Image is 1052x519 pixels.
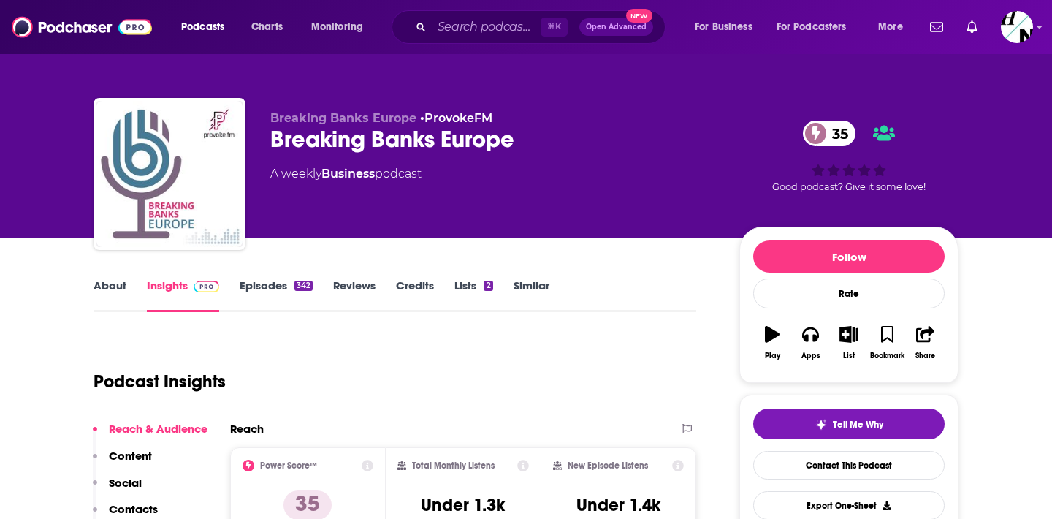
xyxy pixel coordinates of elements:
span: For Business [695,17,752,37]
a: Episodes342 [240,279,313,312]
button: Content [93,449,152,476]
a: ProvokeFM [424,111,492,125]
span: Monitoring [311,17,363,37]
img: Podchaser - Follow, Share and Rate Podcasts [12,13,152,41]
span: Tell Me Why [833,419,883,431]
div: 2 [484,281,492,291]
a: Charts [242,15,291,39]
div: Bookmark [870,352,904,360]
span: • [420,111,492,125]
a: Credits [396,279,434,312]
button: open menu [171,15,243,39]
a: Reviews [333,279,376,312]
button: Bookmark [868,317,906,369]
div: Share [915,352,935,360]
button: Follow [753,240,945,273]
h1: Podcast Insights [94,371,226,393]
a: Similar [514,279,549,312]
button: Show profile menu [1001,11,1033,43]
button: Social [93,476,142,503]
span: 35 [817,121,855,146]
button: Share [907,317,945,369]
a: About [94,279,126,312]
span: Charts [251,17,283,37]
img: Podchaser Pro [194,281,219,292]
div: List [843,352,855,360]
a: InsightsPodchaser Pro [147,279,219,312]
h2: New Episode Listens [568,461,648,471]
a: Show notifications dropdown [961,15,983,39]
span: New [626,9,652,23]
a: Show notifications dropdown [924,15,949,39]
div: 342 [294,281,313,291]
p: Contacts [109,502,158,516]
img: tell me why sparkle [815,419,827,431]
h2: Total Monthly Listens [412,461,495,471]
span: Logged in as HardNumber5 [1001,11,1033,43]
button: open menu [767,15,868,39]
img: User Profile [1001,11,1033,43]
h2: Reach [230,422,264,436]
p: Content [109,449,152,463]
h2: Power Score™ [260,461,317,471]
span: For Podcasters [777,17,847,37]
button: open menu [685,15,771,39]
div: Apps [801,352,820,360]
button: Reach & Audience [93,422,207,449]
a: Lists2 [454,279,492,312]
p: Social [109,476,142,490]
span: Breaking Banks Europe [270,111,416,125]
button: tell me why sparkleTell Me Why [753,409,945,439]
span: Good podcast? Give it some love! [772,181,926,192]
div: A weekly podcast [270,165,422,183]
button: Play [753,317,791,369]
a: Contact This Podcast [753,451,945,480]
span: Podcasts [181,17,224,37]
button: open menu [301,15,382,39]
span: ⌘ K [541,18,568,37]
span: Open Advanced [586,23,647,31]
p: Reach & Audience [109,422,207,436]
img: Breaking Banks Europe [96,101,243,247]
h3: Under 1.4k [576,494,660,516]
button: Open AdvancedNew [579,18,653,36]
span: More [878,17,903,37]
button: Apps [791,317,829,369]
div: Play [765,352,780,360]
a: 35 [803,121,855,146]
div: Search podcasts, credits, & more... [405,10,679,44]
input: Search podcasts, credits, & more... [432,15,541,39]
a: Business [321,167,375,181]
button: List [830,317,868,369]
h3: Under 1.3k [421,494,505,516]
div: Rate [753,279,945,308]
div: 35Good podcast? Give it some love! [739,111,958,202]
button: open menu [868,15,921,39]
